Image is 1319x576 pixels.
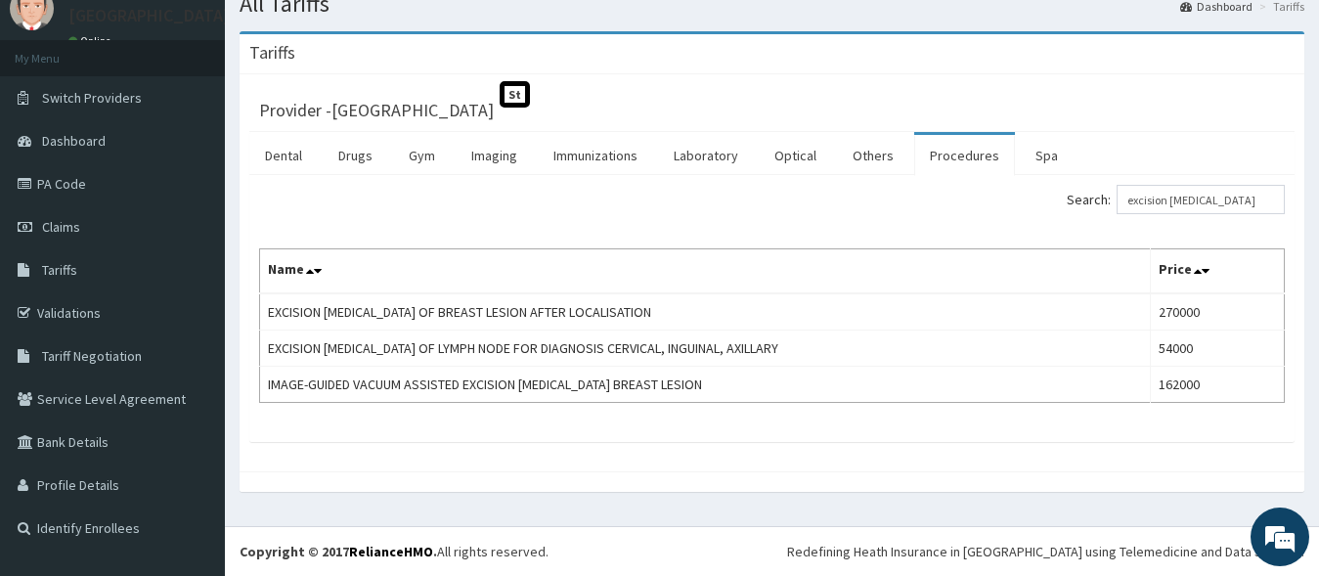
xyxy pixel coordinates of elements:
[759,135,832,176] a: Optical
[42,261,77,279] span: Tariffs
[260,331,1151,367] td: EXCISION [MEDICAL_DATA] OF LYMPH NODE FOR DIAGNOSIS CERVICAL, INGUINAL, AXILLARY
[787,542,1304,561] div: Redefining Heath Insurance in [GEOGRAPHIC_DATA] using Telemedicine and Data Science!
[240,543,437,560] strong: Copyright © 2017 .
[914,135,1015,176] a: Procedures
[10,376,373,444] textarea: Type your message and hit 'Enter'
[42,347,142,365] span: Tariff Negotiation
[260,293,1151,331] td: EXCISION [MEDICAL_DATA] OF BREAST LESION AFTER LOCALISATION
[837,135,909,176] a: Others
[249,44,295,62] h3: Tariffs
[323,135,388,176] a: Drugs
[1151,331,1285,367] td: 54000
[658,135,754,176] a: Laboratory
[36,98,79,147] img: d_794563401_company_1708531726252_794563401
[42,132,106,150] span: Dashboard
[68,7,230,24] p: [GEOGRAPHIC_DATA]
[259,102,494,119] h3: Provider - [GEOGRAPHIC_DATA]
[538,135,653,176] a: Immunizations
[1151,293,1285,331] td: 270000
[500,81,530,108] span: St
[1067,185,1285,214] label: Search:
[349,543,433,560] a: RelianceHMO
[393,135,451,176] a: Gym
[260,367,1151,403] td: IMAGE-GUIDED VACUUM ASSISTED EXCISION [MEDICAL_DATA] BREAST LESION
[225,526,1319,576] footer: All rights reserved.
[1151,249,1285,294] th: Price
[249,135,318,176] a: Dental
[321,10,368,57] div: Minimize live chat window
[1020,135,1074,176] a: Spa
[102,110,329,135] div: Chat with us now
[68,34,115,48] a: Online
[1117,185,1285,214] input: Search:
[113,167,270,365] span: We're online!
[42,218,80,236] span: Claims
[1151,367,1285,403] td: 162000
[260,249,1151,294] th: Name
[456,135,533,176] a: Imaging
[42,89,142,107] span: Switch Providers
